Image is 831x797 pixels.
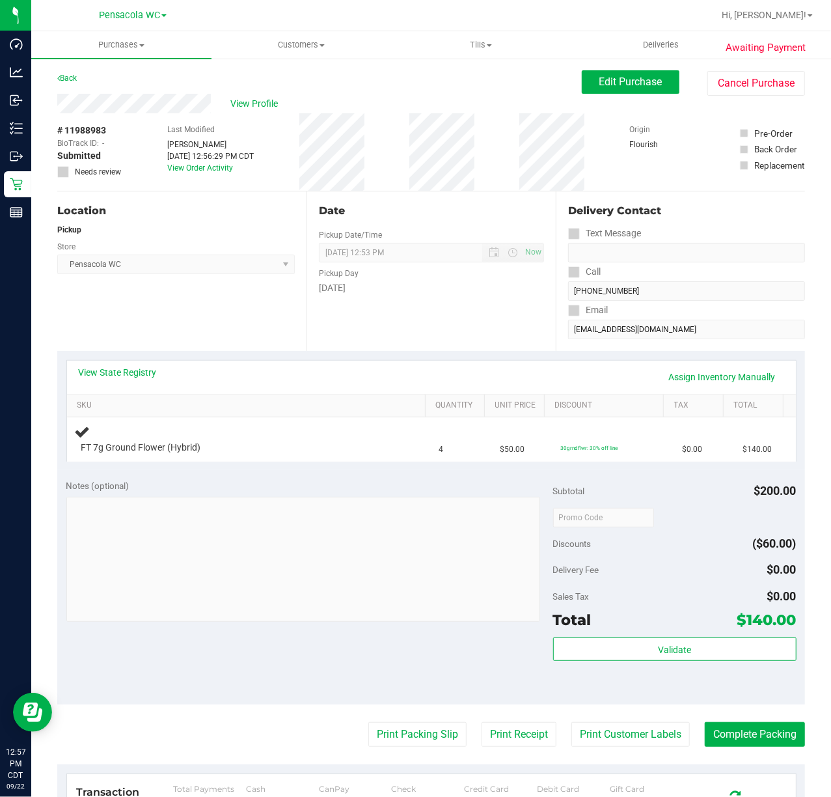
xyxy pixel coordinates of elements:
span: Validate [658,645,691,655]
span: BioTrack ID: [57,137,99,149]
div: Back Order [754,143,797,156]
label: Text Message [568,224,641,243]
a: Customers [211,31,392,59]
div: Pre-Order [754,127,793,140]
a: Discount [554,400,659,411]
span: Discounts [553,532,592,555]
span: View Profile [230,97,282,111]
inline-svg: Analytics [10,66,23,79]
button: Validate [553,637,797,661]
div: Delivery Contact [568,203,805,219]
a: Back [57,74,77,83]
p: 12:57 PM CDT [6,746,25,781]
a: Total [733,400,778,411]
label: Store [57,241,75,253]
div: [DATE] 12:56:29 PM CDT [167,150,254,162]
label: Call [568,262,601,281]
span: $50.00 [500,443,524,456]
span: Edit Purchase [599,76,662,88]
span: $200.00 [754,484,797,497]
a: Assign Inventory Manually [661,366,784,388]
div: [DATE] [319,281,544,295]
a: View Order Activity [167,163,233,173]
strong: Pickup [57,225,81,234]
a: Purchases [31,31,211,59]
div: Location [57,203,295,219]
iframe: Resource center [13,693,52,732]
div: Cash [246,784,319,794]
a: Deliveries [571,31,752,59]
span: Subtotal [553,486,585,496]
label: Origin [630,124,651,135]
div: Debit Card [537,784,610,794]
span: - [102,137,104,149]
inline-svg: Dashboard [10,38,23,51]
p: 09/22 [6,781,25,791]
div: Replacement [754,159,804,172]
span: Purchases [31,39,211,51]
button: Print Customer Labels [571,722,690,747]
input: Promo Code [553,508,654,527]
inline-svg: Outbound [10,150,23,163]
div: CanPay [319,784,392,794]
label: Email [568,301,608,320]
span: Hi, [PERSON_NAME]! [722,10,806,20]
label: Pickup Date/Time [319,229,382,241]
span: $140.00 [742,443,772,456]
span: Sales Tax [553,591,590,602]
span: Needs review [75,166,121,178]
inline-svg: Retail [10,178,23,191]
button: Cancel Purchase [707,71,805,96]
span: $0.00 [682,443,702,456]
div: Flourish [630,139,695,150]
button: Print Receipt [482,722,556,747]
span: Tills [392,39,571,51]
div: [PERSON_NAME] [167,139,254,150]
span: Notes (optional) [66,481,129,491]
span: Delivery Fee [553,565,599,575]
a: Tills [391,31,571,59]
span: Customers [212,39,391,51]
button: Print Packing Slip [368,722,467,747]
span: Deliveries [625,39,696,51]
label: Pickup Day [319,268,359,279]
label: Last Modified [167,124,215,135]
span: Total [553,611,592,629]
inline-svg: Reports [10,206,23,219]
div: Credit Card [464,784,537,794]
span: $0.00 [767,563,797,576]
span: 30grndflwr: 30% off line [560,445,618,451]
span: $0.00 [767,589,797,603]
input: Format: (999) 999-9999 [568,243,805,262]
span: Submitted [57,149,101,163]
span: FT 7g Ground Flower (Hybrid) [81,441,201,454]
button: Edit Purchase [582,70,679,94]
inline-svg: Inbound [10,94,23,107]
inline-svg: Inventory [10,122,23,135]
div: Gift Card [610,784,683,794]
a: Tax [674,400,718,411]
span: Awaiting Payment [726,40,806,55]
div: Total Payments [173,784,246,794]
span: 4 [439,443,444,456]
a: Unit Price [495,400,539,411]
span: Pensacola WC [99,10,160,21]
div: Check [392,784,465,794]
span: # 11988983 [57,124,106,137]
a: View State Registry [79,366,157,379]
span: $140.00 [737,611,797,629]
div: Date [319,203,544,219]
span: ($60.00) [753,537,797,550]
a: Quantity [435,400,480,411]
a: SKU [77,400,420,411]
input: Format: (999) 999-9999 [568,281,805,301]
button: Complete Packing [705,722,805,747]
